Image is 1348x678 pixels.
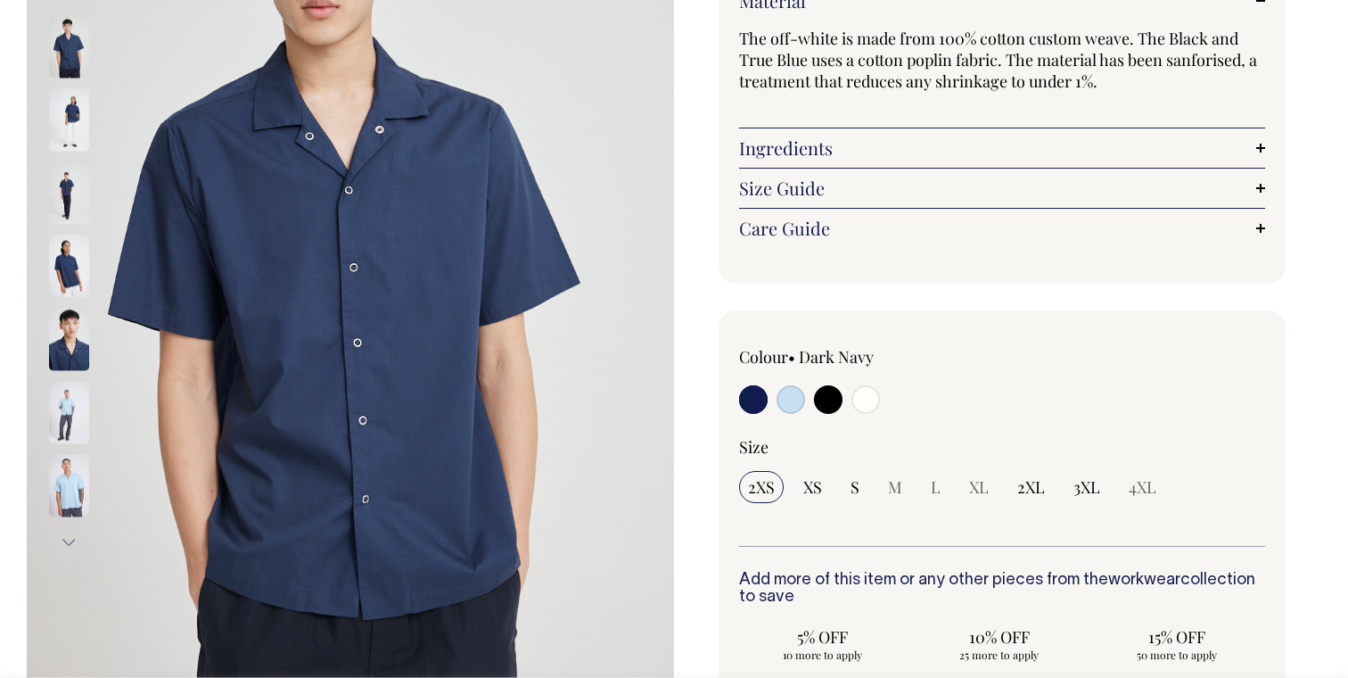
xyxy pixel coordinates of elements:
[1120,471,1165,503] input: 4XL
[1102,626,1251,648] span: 15% OFF
[739,28,1257,92] span: The off-white is made from 100% cotton custom weave. The Black and True Blue uses a cotton poplin...
[788,346,795,368] span: •
[49,15,89,78] img: dark-navy
[739,621,906,667] input: 5% OFF 10 more to apply
[1108,573,1180,588] a: workwear
[49,88,89,151] img: dark-navy
[748,626,897,648] span: 5% OFF
[925,648,1074,662] span: 25 more to apply
[739,346,949,368] div: Colour
[739,178,1265,199] a: Size Guide
[739,436,1265,458] div: Size
[922,471,949,503] input: L
[1102,648,1251,662] span: 50 more to apply
[49,235,89,297] img: dark-navy
[49,308,89,370] img: dark-navy
[879,471,911,503] input: M
[1008,471,1054,503] input: 2XL
[842,471,868,503] input: S
[49,454,89,517] img: true-blue
[916,621,1083,667] input: 10% OFF 25 more to apply
[1017,476,1045,498] span: 2XL
[55,522,82,562] button: Next
[799,346,874,368] label: Dark Navy
[1093,621,1260,667] input: 15% OFF 50 more to apply
[739,572,1265,608] h6: Add more of this item or any other pieces from the collection to save
[739,471,784,503] input: 2XS
[969,476,989,498] span: XL
[888,476,902,498] span: M
[1073,476,1100,498] span: 3XL
[1129,476,1156,498] span: 4XL
[739,218,1265,239] a: Care Guide
[803,476,822,498] span: XS
[931,476,941,498] span: L
[794,471,831,503] input: XS
[49,161,89,224] img: dark-navy
[748,648,897,662] span: 10 more to apply
[739,137,1265,159] a: Ingredients
[49,381,89,443] img: true-blue
[748,476,775,498] span: 2XS
[851,476,859,498] span: S
[1064,471,1109,503] input: 3XL
[960,471,998,503] input: XL
[925,626,1074,648] span: 10% OFF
